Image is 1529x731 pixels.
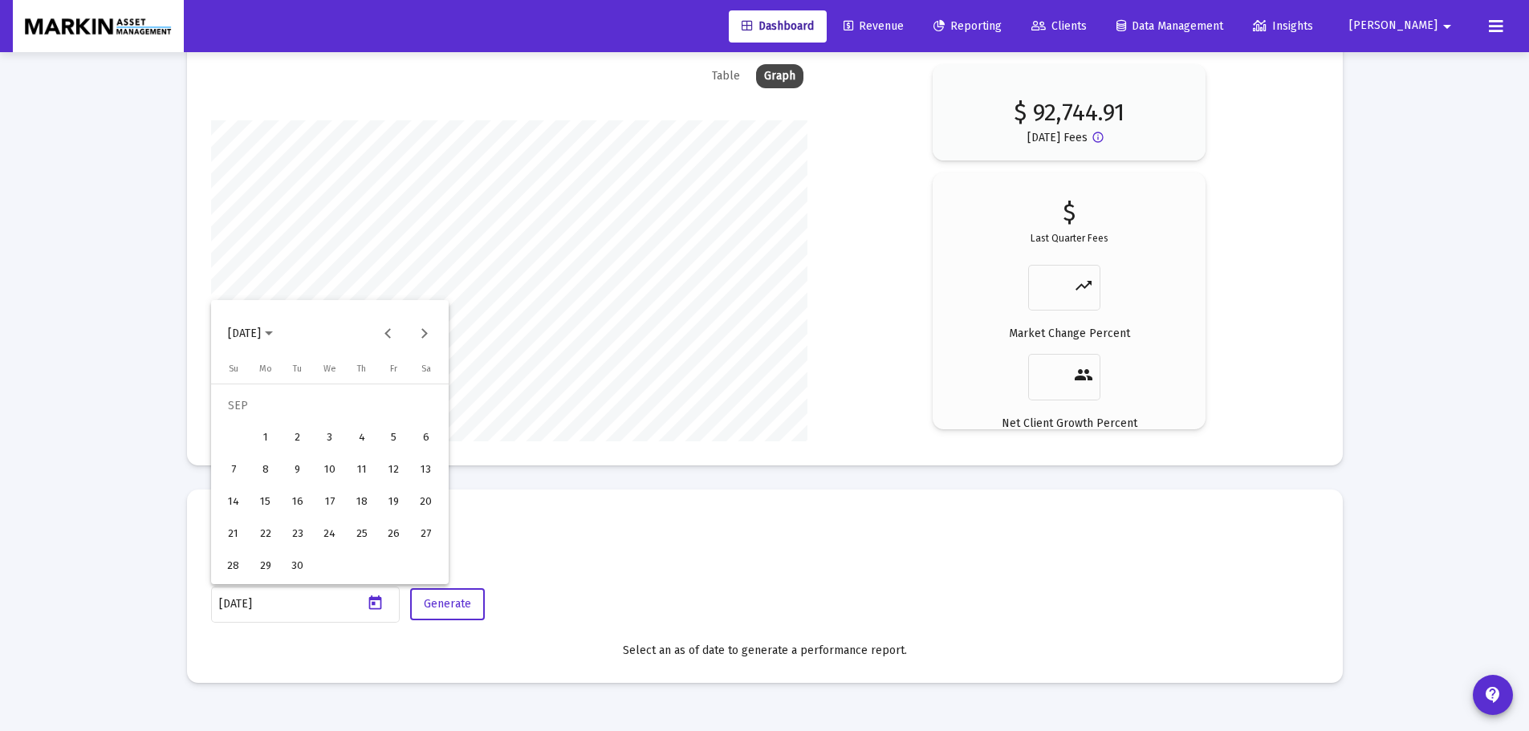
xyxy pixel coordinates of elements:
[283,552,312,581] div: 30
[250,486,282,518] button: 2025-09-15
[410,486,442,518] button: 2025-09-20
[218,550,250,583] button: 2025-09-28
[408,318,440,350] button: Next month
[314,422,346,454] button: 2025-09-03
[380,456,409,485] div: 12
[218,486,250,518] button: 2025-09-14
[283,456,312,485] div: 9
[421,363,431,374] span: Sa
[314,518,346,550] button: 2025-09-24
[259,363,272,374] span: Mo
[315,456,344,485] div: 10
[378,422,410,454] button: 2025-09-05
[314,454,346,486] button: 2025-09-10
[378,486,410,518] button: 2025-09-19
[250,454,282,486] button: 2025-09-08
[315,520,344,549] div: 24
[251,456,280,485] div: 8
[380,488,409,517] div: 19
[229,363,238,374] span: Su
[412,488,441,517] div: 20
[283,520,312,549] div: 23
[219,552,248,581] div: 28
[251,552,280,581] div: 29
[250,518,282,550] button: 2025-09-22
[282,454,314,486] button: 2025-09-09
[282,550,314,583] button: 2025-09-30
[357,363,366,374] span: Th
[282,422,314,454] button: 2025-09-02
[372,318,404,350] button: Previous month
[218,518,250,550] button: 2025-09-21
[346,486,378,518] button: 2025-09-18
[346,518,378,550] button: 2025-09-25
[215,318,286,350] button: Choose month and year
[219,520,248,549] div: 21
[410,422,442,454] button: 2025-09-06
[228,327,261,340] span: [DATE]
[380,424,409,453] div: 5
[346,454,378,486] button: 2025-09-11
[218,390,442,422] td: SEP
[348,456,376,485] div: 11
[412,520,441,549] div: 27
[251,424,280,453] div: 1
[282,518,314,550] button: 2025-09-23
[348,520,376,549] div: 25
[250,550,282,583] button: 2025-09-29
[378,454,410,486] button: 2025-09-12
[380,520,409,549] div: 26
[348,424,376,453] div: 4
[219,488,248,517] div: 14
[315,424,344,453] div: 3
[250,422,282,454] button: 2025-09-01
[323,363,336,374] span: We
[219,456,248,485] div: 7
[410,518,442,550] button: 2025-09-27
[314,486,346,518] button: 2025-09-17
[251,520,280,549] div: 22
[390,363,397,374] span: Fr
[412,456,441,485] div: 13
[283,424,312,453] div: 2
[412,424,441,453] div: 6
[378,518,410,550] button: 2025-09-26
[346,422,378,454] button: 2025-09-04
[282,486,314,518] button: 2025-09-16
[315,488,344,517] div: 17
[348,488,376,517] div: 18
[251,488,280,517] div: 15
[293,363,302,374] span: Tu
[410,454,442,486] button: 2025-09-13
[218,454,250,486] button: 2025-09-07
[283,488,312,517] div: 16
